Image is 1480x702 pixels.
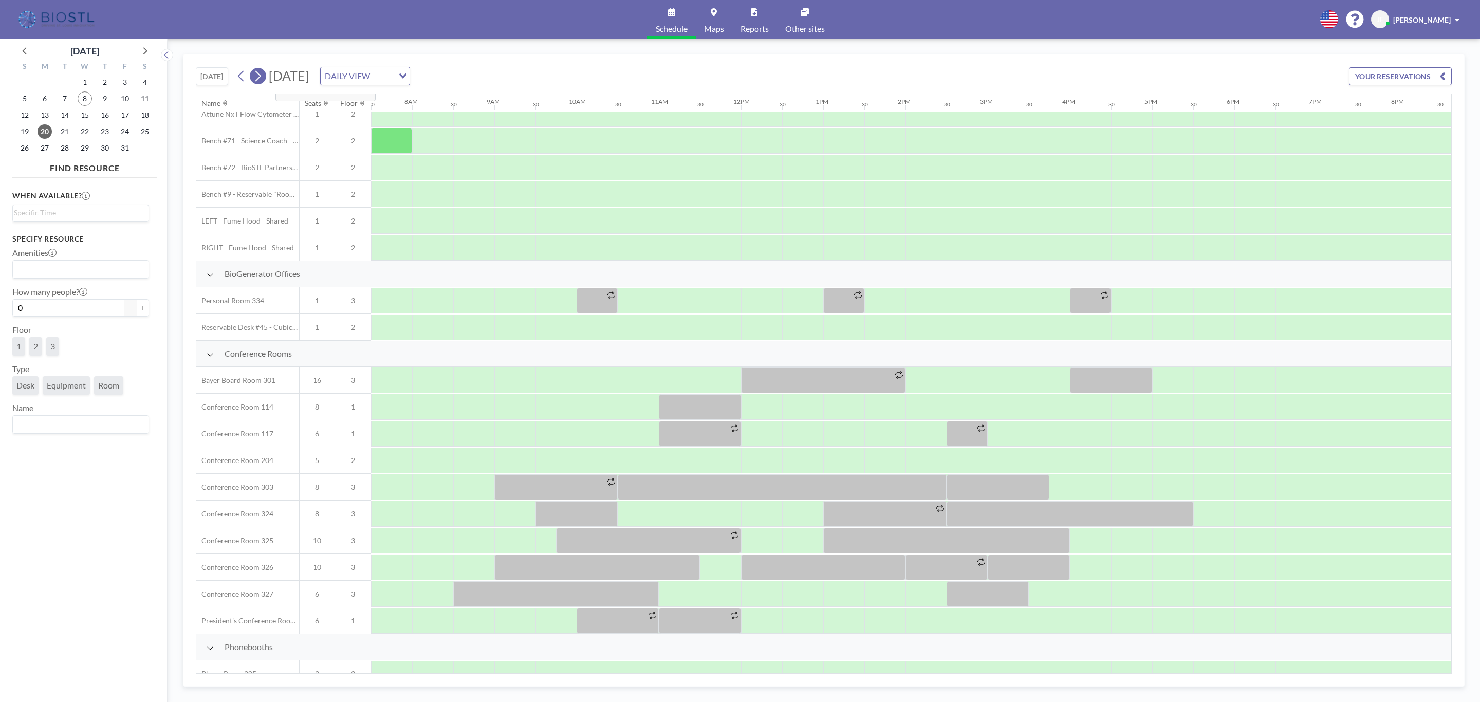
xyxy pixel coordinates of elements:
[13,205,149,220] div: Search for option
[95,61,115,74] div: T
[196,483,273,492] span: Conference Room 303
[58,91,72,106] span: Tuesday, October 7, 2025
[78,75,92,89] span: Wednesday, October 1, 2025
[335,323,371,332] span: 2
[196,563,273,572] span: Conference Room 326
[300,323,335,332] span: 1
[1191,101,1197,108] div: 30
[225,348,292,359] span: Conference Rooms
[651,98,668,105] div: 11AM
[300,456,335,465] span: 5
[47,380,86,390] span: Equipment
[78,91,92,106] span: Wednesday, October 8, 2025
[12,364,29,374] label: Type
[196,509,273,519] span: Conference Room 324
[733,98,750,105] div: 12PM
[1349,67,1452,85] button: YOUR RESERVATIONS
[38,141,52,155] span: Monday, October 27, 2025
[300,243,335,252] span: 1
[12,234,149,244] h3: Specify resource
[78,141,92,155] span: Wednesday, October 29, 2025
[225,642,273,652] span: Phonebooths
[98,380,119,390] span: Room
[335,109,371,119] span: 2
[816,98,828,105] div: 1PM
[335,163,371,172] span: 2
[487,98,500,105] div: 9AM
[335,589,371,599] span: 3
[335,136,371,145] span: 2
[14,207,143,218] input: Search for option
[196,402,273,412] span: Conference Room 114
[1062,98,1075,105] div: 4PM
[16,341,21,351] span: 1
[335,296,371,305] span: 3
[1227,98,1239,105] div: 6PM
[305,99,321,108] div: Seats
[16,380,34,390] span: Desk
[78,108,92,122] span: Wednesday, October 15, 2025
[1309,98,1322,105] div: 7PM
[340,99,358,108] div: Floor
[138,75,152,89] span: Saturday, October 4, 2025
[58,108,72,122] span: Tuesday, October 14, 2025
[118,141,132,155] span: Friday, October 31, 2025
[98,141,112,155] span: Thursday, October 30, 2025
[944,101,950,108] div: 30
[38,124,52,139] span: Monday, October 20, 2025
[55,61,75,74] div: T
[14,263,143,276] input: Search for option
[98,108,112,122] span: Thursday, October 16, 2025
[124,299,137,317] button: -
[300,509,335,519] span: 8
[118,75,132,89] span: Friday, October 3, 2025
[201,99,220,108] div: Name
[12,403,33,413] label: Name
[35,61,55,74] div: M
[1393,15,1451,24] span: [PERSON_NAME]
[656,25,688,33] span: Schedule
[12,287,87,297] label: How many people?
[1108,101,1115,108] div: 30
[196,136,299,145] span: Bench #71 - Science Coach - BioSTL Bench
[12,325,31,335] label: Floor
[335,456,371,465] span: 2
[862,101,868,108] div: 30
[335,536,371,545] span: 3
[14,418,143,431] input: Search for option
[300,616,335,625] span: 6
[135,61,155,74] div: S
[13,416,149,433] div: Search for option
[1391,98,1404,105] div: 8PM
[404,98,418,105] div: 8AM
[196,216,288,226] span: LEFT - Fume Hood - Shared
[1144,98,1157,105] div: 5PM
[38,91,52,106] span: Monday, October 6, 2025
[115,61,135,74] div: F
[300,483,335,492] span: 8
[335,376,371,385] span: 3
[196,296,264,305] span: Personal Room 334
[300,190,335,199] span: 1
[533,101,539,108] div: 30
[138,91,152,106] span: Saturday, October 11, 2025
[335,669,371,678] span: 2
[335,483,371,492] span: 3
[335,190,371,199] span: 2
[98,75,112,89] span: Thursday, October 2, 2025
[138,124,152,139] span: Saturday, October 25, 2025
[196,376,275,385] span: Bayer Board Room 301
[196,243,294,252] span: RIGHT - Fume Hood - Shared
[15,61,35,74] div: S
[1273,101,1279,108] div: 30
[321,67,410,85] div: Search for option
[980,98,993,105] div: 3PM
[196,536,273,545] span: Conference Room 325
[118,124,132,139] span: Friday, October 24, 2025
[33,341,38,351] span: 2
[196,323,299,332] span: Reservable Desk #45 - Cubicle Area (Office 206)
[196,616,299,625] span: President's Conference Room - 109
[13,261,149,278] div: Search for option
[70,44,99,58] div: [DATE]
[98,124,112,139] span: Thursday, October 23, 2025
